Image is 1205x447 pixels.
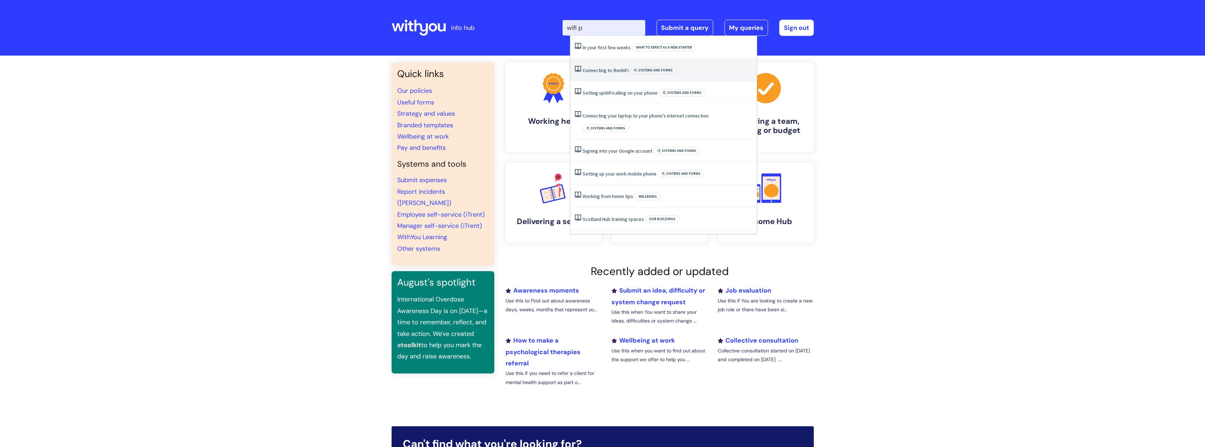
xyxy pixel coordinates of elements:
[611,346,707,364] p: Use this when you want to find out about the support we offer to help you ...
[718,296,813,314] p: Use this if You are looking to create a new job role or there have been si...
[657,20,713,36] a: Submit a query
[583,90,658,96] a: Setting upWiFicalling on your phone
[506,163,601,242] a: Delivering a service
[401,341,421,349] a: toolkit
[724,117,808,135] h4: Managing a team, building or budget
[635,193,661,200] span: Wellbeing
[397,98,434,107] a: Useful forms
[718,286,771,295] a: Job evaluation
[506,265,814,278] h2: Recently added or updated
[397,233,447,241] a: WithYou Learning
[645,215,679,223] span: Our buildings
[506,336,581,368] a: How to make a psychological therapies referral
[583,113,709,119] a: Connecting your laptop to your phone's internet connection
[506,286,579,295] a: Awareness moments
[397,87,432,95] a: Our policies
[620,67,629,74] span: WiFi
[397,210,485,219] a: Employee self-service (iTrent)
[506,369,601,387] p: Use this if you need to refer a client for mental health support as part o...
[583,171,657,177] a: Setting up your work mobile phone
[583,67,629,74] a: Connecting to theWiFi
[506,63,601,152] a: Working here
[506,296,601,314] p: Use this to Find out about awareness days, weeks, months that represent yo...
[658,170,704,178] span: IT, systems and forms
[654,147,700,155] span: IT, systems and forms
[718,346,813,364] p: Collective consultation started on [DATE] and completed on [DATE] ...
[511,217,596,226] h4: Delivering a service
[397,109,455,118] a: Strategy and values
[397,143,446,152] a: Pay and benefits
[397,68,489,79] h3: Quick links
[583,44,631,51] a: In your first few weeks
[563,20,814,36] div: | -
[583,124,629,132] span: IT, systems and forms
[397,294,489,362] p: International Overdose Awareness Day is on [DATE]—a time to remember, reflect, and take action. W...
[718,163,814,242] a: Welcome Hub
[718,63,814,152] a: Managing a team, building or budget
[724,20,768,36] a: My queries
[659,89,705,97] span: IT, systems and forms
[397,244,440,253] a: Other systems
[511,117,596,126] h4: Working here
[397,187,451,207] a: Report incidents ([PERSON_NAME])
[397,222,482,230] a: Manager self-service (iTrent)
[611,286,705,306] a: Submit an idea, difficulty or system change request
[611,336,675,345] a: Wellbeing at work
[397,277,489,288] h3: August's spotlight
[611,308,707,325] p: Use this when You want to share your ideas, difficulties or system change ...
[724,217,808,226] h4: Welcome Hub
[583,148,652,154] a: Signing into your Google account
[583,216,644,222] a: Scotland Hub training spaces
[630,66,677,74] span: IT, systems and forms
[397,121,453,129] a: Branded templates
[397,132,449,141] a: Wellbeing at work
[632,44,696,51] span: What to expect as a new starter
[451,22,475,33] p: info hub
[583,193,633,199] a: Working from home tips
[563,20,645,36] input: Search
[779,20,814,36] a: Sign out
[718,336,798,345] a: Collective consultation
[604,90,613,96] span: WiFi
[397,159,489,169] h4: Systems and tools
[397,176,447,184] a: Submit expenses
